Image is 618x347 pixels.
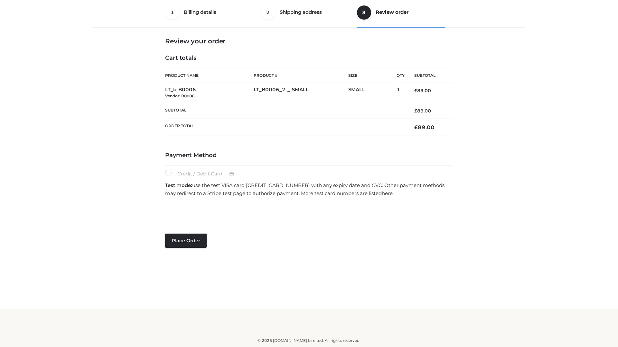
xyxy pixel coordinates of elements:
img: Credit / Debit Card [226,170,238,178]
th: Subtotal [405,68,453,83]
p: use the test VISA card [CREDIT_CARD_NUMBER] with any expiry date and CVC. Other payment methods m... [165,181,453,198]
small: Vendor: B0006 [165,93,194,98]
button: Place order [165,234,207,248]
h3: Review your order [165,37,453,45]
span: £ [414,108,417,114]
bdi: 89.00 [414,108,431,114]
th: Subtotal [165,103,405,119]
a: here [382,190,393,196]
th: Size [348,68,393,83]
strong: Test mode: [165,182,192,188]
th: Order Total [165,119,405,136]
td: LT_b-B0006 [165,83,254,103]
th: Product # [254,68,348,83]
bdi: 89.00 [414,88,431,93]
th: Product Name [165,68,254,83]
div: © 2025 [DOMAIN_NAME] Limited. All rights reserved. [96,337,522,344]
td: LT_B0006_2-_-SMALL [254,83,348,103]
bdi: 89.00 [414,124,435,130]
label: Credit / Debit Card [165,170,241,178]
td: 1 [397,83,405,103]
h4: Cart totals [165,55,453,62]
td: SMALL [348,83,397,103]
span: £ [414,88,417,93]
h4: Payment Method [165,152,453,159]
span: £ [414,124,418,130]
th: Qty [397,68,405,83]
iframe: Secure payment input frame [164,200,452,223]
